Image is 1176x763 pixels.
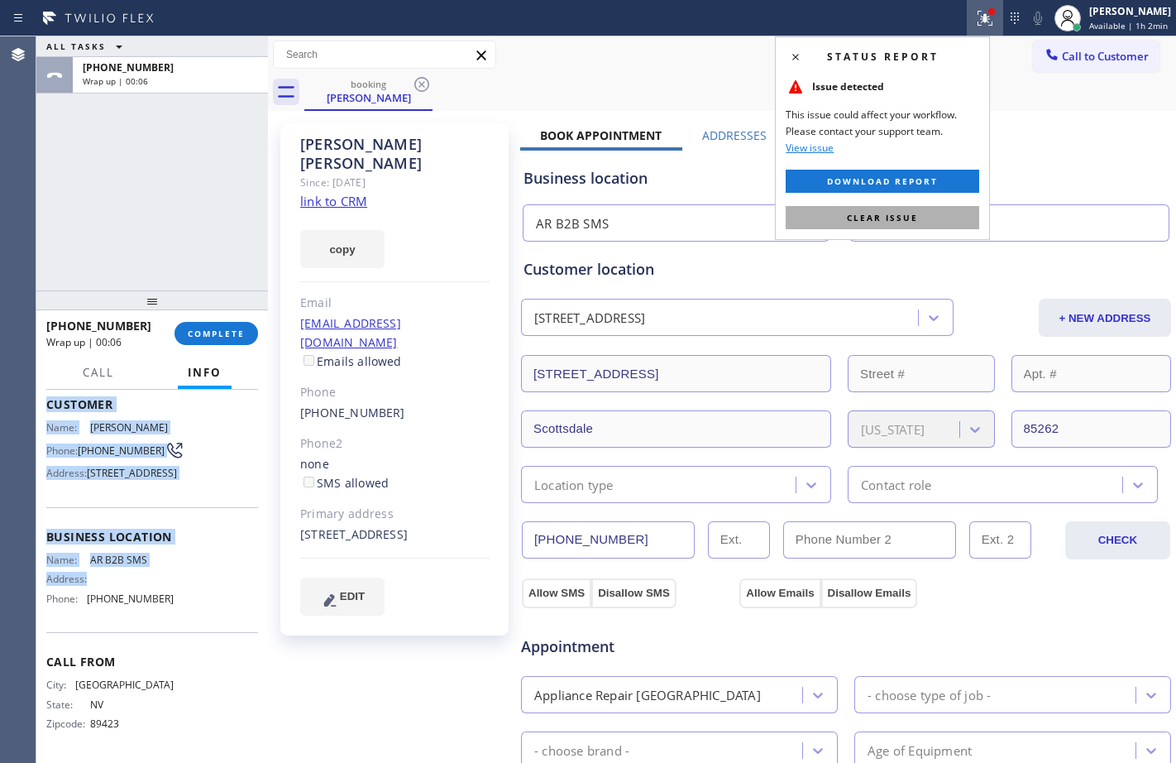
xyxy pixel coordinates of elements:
span: [STREET_ADDRESS] [87,467,177,479]
input: City [521,410,831,448]
span: Address: [46,467,87,479]
div: Barbara Evenson [306,74,431,109]
div: Phone2 [300,434,490,453]
div: [STREET_ADDRESS] [534,309,645,328]
span: Wrap up | 00:06 [46,335,122,349]
span: Name: [46,554,90,566]
div: [PERSON_NAME] [1089,4,1171,18]
div: [STREET_ADDRESS] [300,525,490,545]
span: [PHONE_NUMBER] [46,318,151,334]
span: Wrap up | 00:06 [83,75,148,87]
span: Zipcode: [46,717,90,730]
label: SMS allowed [300,475,389,491]
a: link to CRM [300,193,367,209]
button: Allow SMS [522,578,591,608]
span: Call From [46,654,258,669]
span: 89423 [90,717,173,730]
div: Location type [534,475,614,494]
div: Appliance Repair [GEOGRAPHIC_DATA] [534,685,761,704]
div: AR B2B SMS [536,214,609,233]
span: Address: [46,573,90,585]
div: - choose type of job - [868,685,991,704]
button: Disallow SMS [591,578,676,608]
input: ZIP [1011,410,1172,448]
button: COMPLETE [174,322,258,345]
span: [GEOGRAPHIC_DATA] [75,679,174,691]
input: Address [521,355,831,392]
span: ALL TASKS [46,41,106,52]
a: [EMAIL_ADDRESS][DOMAIN_NAME] [300,315,401,350]
div: Email [300,294,490,313]
span: EDIT [340,590,365,602]
input: Street # [848,355,995,392]
div: Age of Equipment [868,741,972,760]
input: Ext. [708,521,770,559]
input: Emails allowed [304,355,314,366]
button: Mute [1026,7,1049,30]
div: Business location [523,167,1169,190]
span: [PHONE_NUMBER] [83,60,174,74]
div: Contact role [861,475,931,494]
input: Phone Number 2 [783,521,956,559]
span: Appointment [521,636,735,658]
button: Allow Emails [739,578,820,608]
input: Phone Number [849,204,1169,242]
button: Call [73,357,124,389]
span: Call [83,365,114,380]
button: ALL TASKS [36,36,139,56]
span: [PERSON_NAME] [90,421,173,434]
div: Primary address [300,505,490,524]
label: Book Appointment [540,127,662,143]
button: + NEW ADDRESS [1039,299,1171,337]
div: Since: [DATE] [300,173,490,192]
button: Info [178,357,232,389]
a: [PHONE_NUMBER] [300,405,405,420]
span: [PHONE_NUMBER] [87,593,174,605]
div: Customer location [523,258,1169,281]
button: CHECK [1065,521,1170,559]
input: Phone Number [522,521,695,559]
button: EDIT [300,578,385,616]
span: AR B2B SMS [90,554,173,566]
input: Search [274,41,495,68]
div: booking [306,78,431,90]
label: Emails allowed [300,353,402,369]
div: [PERSON_NAME] [PERSON_NAME] [300,135,490,173]
span: Info [188,365,222,380]
button: Call to Customer [1033,41,1159,72]
span: Business location [46,529,258,545]
span: Available | 1h 2min [1089,20,1168,31]
span: Phone: [46,444,78,457]
div: [PERSON_NAME] [306,90,431,105]
span: COMPLETE [188,328,245,339]
button: copy [300,230,385,268]
span: State: [46,698,90,711]
button: Disallow Emails [821,578,918,608]
span: [PHONE_NUMBER] [78,444,165,457]
span: Name: [46,421,90,434]
div: - choose brand - [534,741,629,760]
span: Phone: [46,593,87,605]
div: none [300,455,490,493]
span: Call to Customer [1062,49,1149,64]
input: Apt. # [1011,355,1172,392]
span: City: [46,679,75,691]
input: Ext. 2 [969,521,1031,559]
span: NV [90,698,173,711]
span: Customer [46,396,258,412]
div: Phone [300,383,490,402]
input: SMS allowed [304,477,314,487]
label: Addresses [702,127,767,143]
